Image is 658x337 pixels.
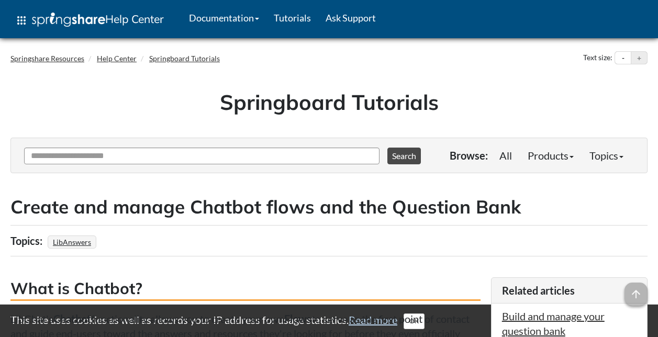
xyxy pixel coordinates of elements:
div: Topics: [10,231,45,251]
a: Springshare Resources [10,54,84,63]
button: Decrease text size [615,52,631,64]
h2: Create and manage Chatbot flows and the Question Bank [10,194,648,220]
p: Browse: [450,148,488,163]
button: Increase text size [631,52,647,64]
a: Ask Support [318,5,383,31]
button: Search [387,148,421,164]
img: Springshare [32,13,105,27]
a: LibAnswers [51,234,93,250]
a: Build and manage your question bank [502,310,605,337]
a: Topics [582,145,631,166]
span: apps [15,14,28,27]
div: Text size: [581,51,615,65]
a: apps Help Center [8,5,171,36]
a: Tutorials [266,5,318,31]
a: Products [520,145,582,166]
h3: What is Chatbot? [10,277,481,301]
strong: Flows [284,312,311,325]
a: Help Center [97,54,137,63]
strong: Chatbot [53,312,91,325]
a: arrow_upward [624,284,648,296]
a: All [492,145,520,166]
span: Related articles [502,284,575,297]
span: arrow_upward [624,283,648,306]
a: Documentation [182,5,266,31]
span: Help Center [105,12,164,26]
a: Springboard Tutorials [149,54,220,63]
h1: Springboard Tutorials [18,87,640,117]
